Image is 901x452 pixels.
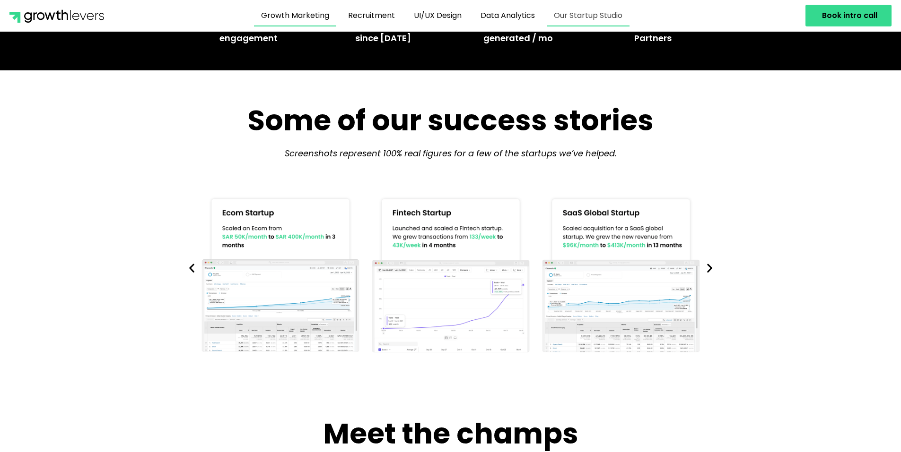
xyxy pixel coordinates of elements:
img: GM-success story-Fintech – 1@2x [370,195,531,357]
p: Screenshots represent 100% real figures for a few of the startups we’ve helped. [186,147,716,160]
a: UI/UX Design [407,5,469,26]
h2: Some of our success stories [186,103,716,137]
img: GM-success story-Ecom [200,195,361,357]
p: Months avg. engagement [200,19,297,44]
a: Growth Marketing [254,5,336,26]
a: Recruitment [341,5,402,26]
a: Our Startup Studio [547,5,630,26]
div: 3 / 9 [541,195,701,360]
a: Book intro call [805,5,892,26]
p: VCs & Startup Studios Partners [604,19,701,44]
p: Startups we’ve scaled since [DATE] [335,19,432,44]
div: 2 / 9 [370,195,531,360]
p: Avg. revenue generated / mo [470,19,567,44]
a: GM-success story-Ecom [200,195,361,360]
span: Book intro call [822,12,877,19]
a: GM-success story-MSaas – 1@2x [541,195,701,360]
div: Image Carousel [200,195,701,360]
nav: Menu [142,5,742,26]
h2: Meet the champs [219,417,682,451]
img: GM-success story-MSaas – 1@2x [541,195,701,357]
div: 1 / 9 [200,195,361,360]
a: GM-success story-Fintech – 1@2x [370,195,531,360]
a: Data Analytics [473,5,542,26]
